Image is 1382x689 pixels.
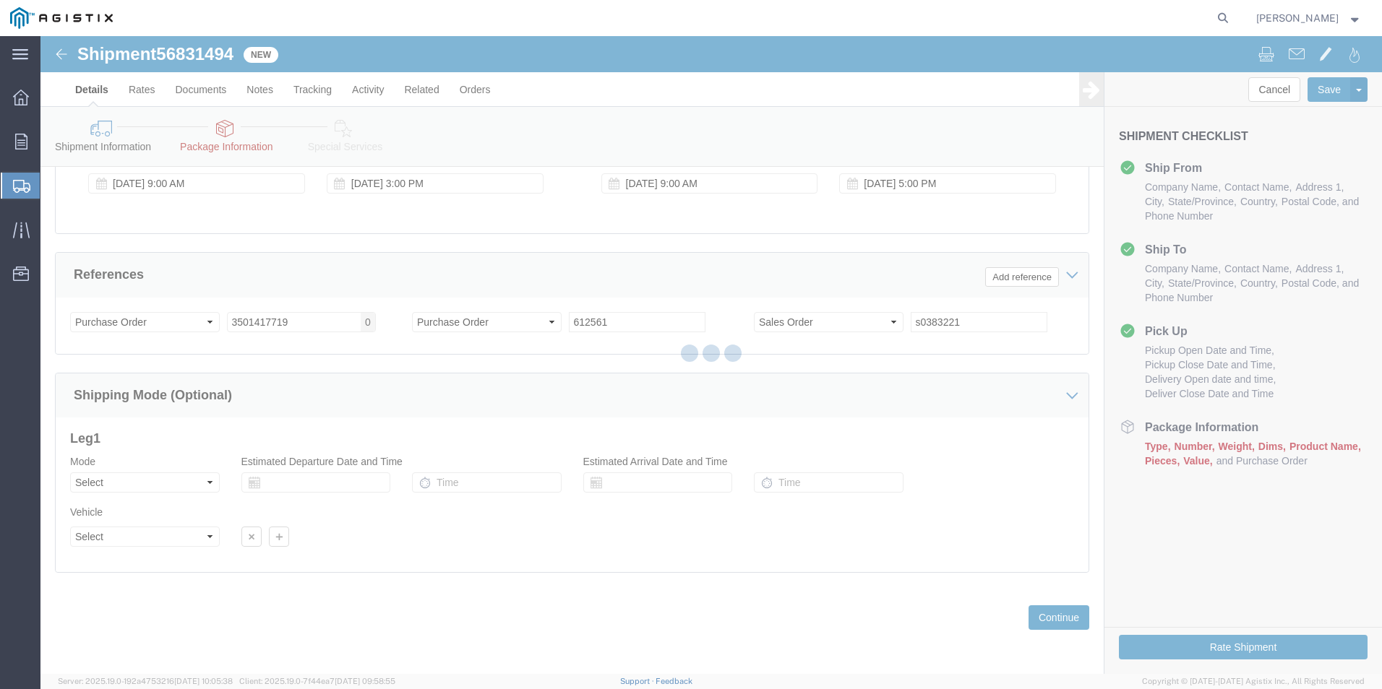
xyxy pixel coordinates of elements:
[1256,10,1339,26] span: TIMOTHY SANDOVAL
[1142,675,1365,688] span: Copyright © [DATE]-[DATE] Agistix Inc., All Rights Reserved
[174,677,233,685] span: [DATE] 10:05:38
[10,7,113,29] img: logo
[58,677,233,685] span: Server: 2025.19.0-192a4753216
[239,677,395,685] span: Client: 2025.19.0-7f44ea7
[620,677,656,685] a: Support
[656,677,692,685] a: Feedback
[1256,9,1362,27] button: [PERSON_NAME]
[335,677,395,685] span: [DATE] 09:58:55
